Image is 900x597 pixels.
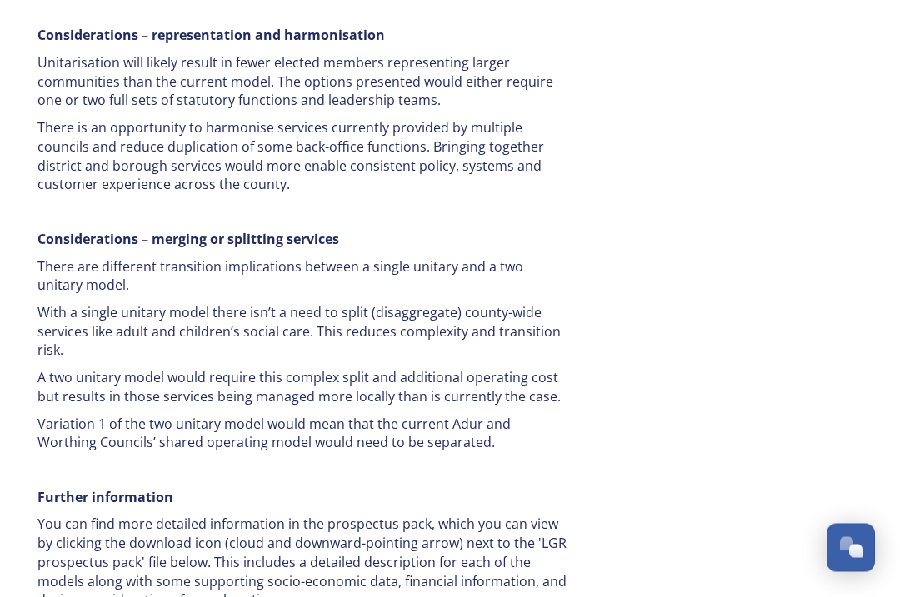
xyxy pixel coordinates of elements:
button: Open Chat [827,524,875,572]
p: Variation 1 of the two unitary model would mean that the current Adur and Worthing Councils’ shar... [37,415,571,453]
strong: Considerations – merging or splitting services [37,231,339,249]
p: There is an opportunity to harmonise services currently provided by multiple councils and reduce ... [37,119,571,195]
p: Unitarisation will likely result in fewer elected members representing larger communities than th... [37,54,571,111]
p: With a single unitary model there isn’t a need to split (disaggregate) county-wide services like ... [37,304,571,361]
p: There are different transition implications between a single unitary and a two unitary model. [37,258,571,296]
p: A two unitary model would require this complex split and additional operating cost but results in... [37,369,571,406]
strong: Considerations – representation and harmonisation [37,27,385,45]
strong: Further information [37,489,173,507]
